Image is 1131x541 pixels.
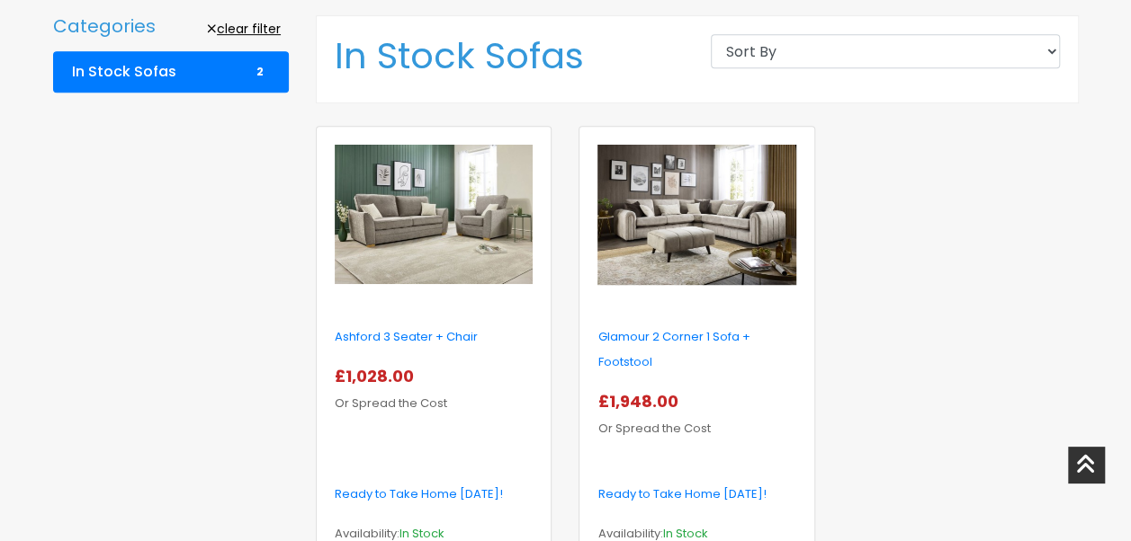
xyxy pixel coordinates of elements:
p: Categories [53,15,156,37]
a: In Stock Sofas 2 [53,51,290,93]
h1: In Stock Sofas [335,34,684,77]
span: £1,028.00 [335,365,421,387]
p: Ready to Take Home [DATE]! [597,482,795,507]
a: £1,028.00 [335,369,421,386]
img: glamour-2-corner-1-sofa-footstool [597,145,795,285]
a: clear filter [199,15,289,43]
a: £1,948.00 [597,395,685,412]
a: Glamour 2 Corner 1 Sofa + Footstool [597,328,750,370]
p: Or Spread the Cost [335,364,533,416]
span: 2 [250,64,270,80]
p: Ready to Take Home [DATE]! [335,482,533,507]
img: ashford-3-seater-chair [335,145,533,285]
span: £1,948.00 [597,390,685,412]
p: Or Spread the Cost [597,389,795,441]
b: In Stock Sofas [72,63,176,81]
a: Ashford 3 Seater + Chair [335,328,478,345]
